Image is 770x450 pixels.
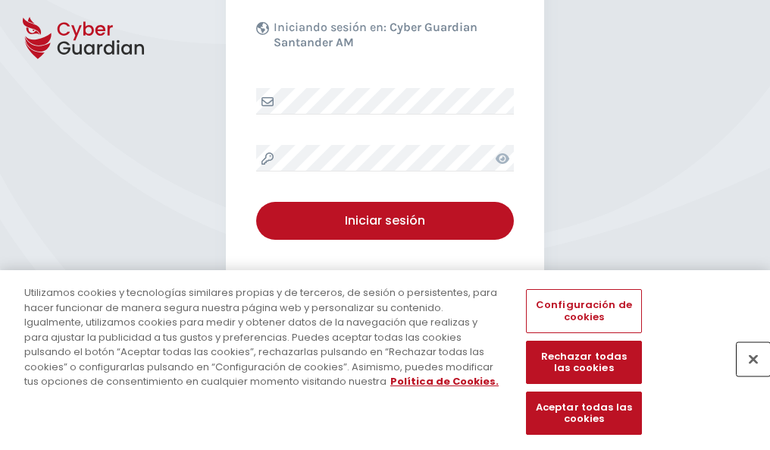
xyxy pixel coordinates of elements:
button: Iniciar sesión [256,202,514,240]
div: Iniciar sesión [268,212,502,230]
button: Rechazar todas las cookies [526,341,641,384]
button: Aceptar todas las cookies [526,392,641,435]
a: Más información sobre su privacidad, se abre en una nueva pestaña [390,374,499,389]
div: Utilizamos cookies y tecnologías similares propias y de terceros, de sesión o persistentes, para ... [24,285,503,389]
button: Cerrar [737,342,770,376]
button: Configuración de cookies, Abre el cuadro de diálogo del centro de preferencias. [526,289,641,332]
